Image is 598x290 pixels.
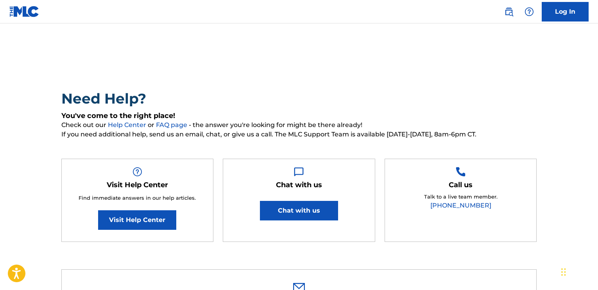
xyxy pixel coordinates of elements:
[260,201,338,220] button: Chat with us
[107,181,168,190] h5: Visit Help Center
[424,193,498,201] p: Talk to a live team member.
[542,2,589,21] a: Log In
[449,181,473,190] h5: Call us
[61,120,537,130] span: Check out our or - the answer you're looking for might be there already!
[521,4,537,20] div: Help
[61,90,537,107] h2: Need Help?
[98,210,176,230] a: Visit Help Center
[456,167,466,177] img: Help Box Image
[294,167,304,177] img: Help Box Image
[61,130,537,139] span: If you need additional help, send us an email, chat, or give us a call. The MLC Support Team is a...
[430,202,491,209] a: [PHONE_NUMBER]
[61,111,537,120] h5: You've come to the right place!
[79,195,196,201] span: Find immediate answers in our help articles.
[501,4,517,20] a: Public Search
[504,7,514,16] img: search
[156,121,189,129] a: FAQ page
[132,167,142,177] img: Help Box Image
[108,121,148,129] a: Help Center
[525,7,534,16] img: help
[561,260,566,284] div: Drag
[559,252,598,290] iframe: Chat Widget
[9,6,39,17] img: MLC Logo
[276,181,322,190] h5: Chat with us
